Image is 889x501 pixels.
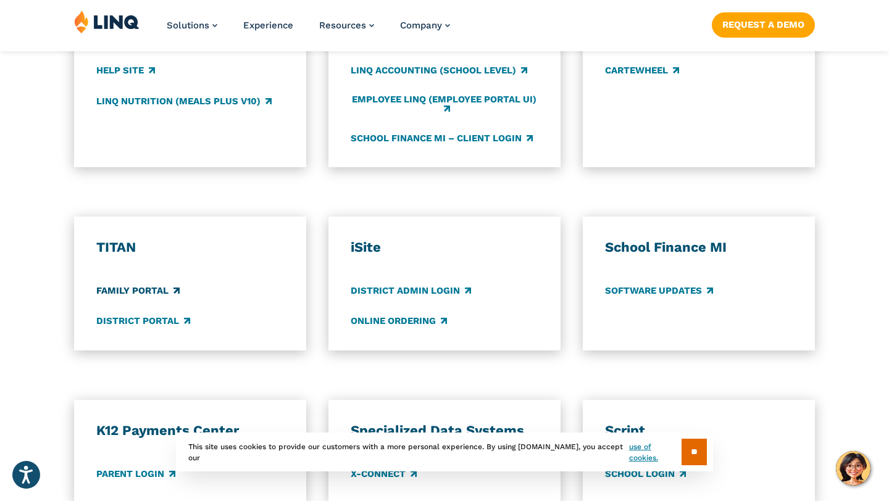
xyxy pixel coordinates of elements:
[351,94,538,115] a: Employee LINQ (Employee Portal UI)
[96,284,180,297] a: Family Portal
[605,239,793,256] h3: School Finance MI
[400,20,450,31] a: Company
[96,94,272,108] a: LINQ Nutrition (Meals Plus v10)
[351,239,538,256] h3: iSite
[96,239,284,256] h3: TITAN
[351,64,527,78] a: LINQ Accounting (school level)
[605,284,713,297] a: Software Updates
[605,64,679,78] a: CARTEWHEEL
[836,451,870,486] button: Hello, have a question? Let’s chat.
[400,20,442,31] span: Company
[319,20,374,31] a: Resources
[605,422,793,439] h3: Script
[319,20,366,31] span: Resources
[167,20,217,31] a: Solutions
[351,131,533,145] a: School Finance MI – Client Login
[712,10,815,37] nav: Button Navigation
[351,284,471,297] a: District Admin Login
[167,10,450,51] nav: Primary Navigation
[74,10,140,33] img: LINQ | K‑12 Software
[96,422,284,439] h3: K12 Payments Center
[243,20,293,31] a: Experience
[351,315,447,328] a: Online Ordering
[351,422,538,439] h3: Specialized Data Systems
[712,12,815,37] a: Request a Demo
[176,433,713,471] div: This site uses cookies to provide our customers with a more personal experience. By using [DOMAIN...
[167,20,209,31] span: Solutions
[96,315,190,328] a: District Portal
[96,64,155,78] a: Help Site
[629,441,682,463] a: use of cookies.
